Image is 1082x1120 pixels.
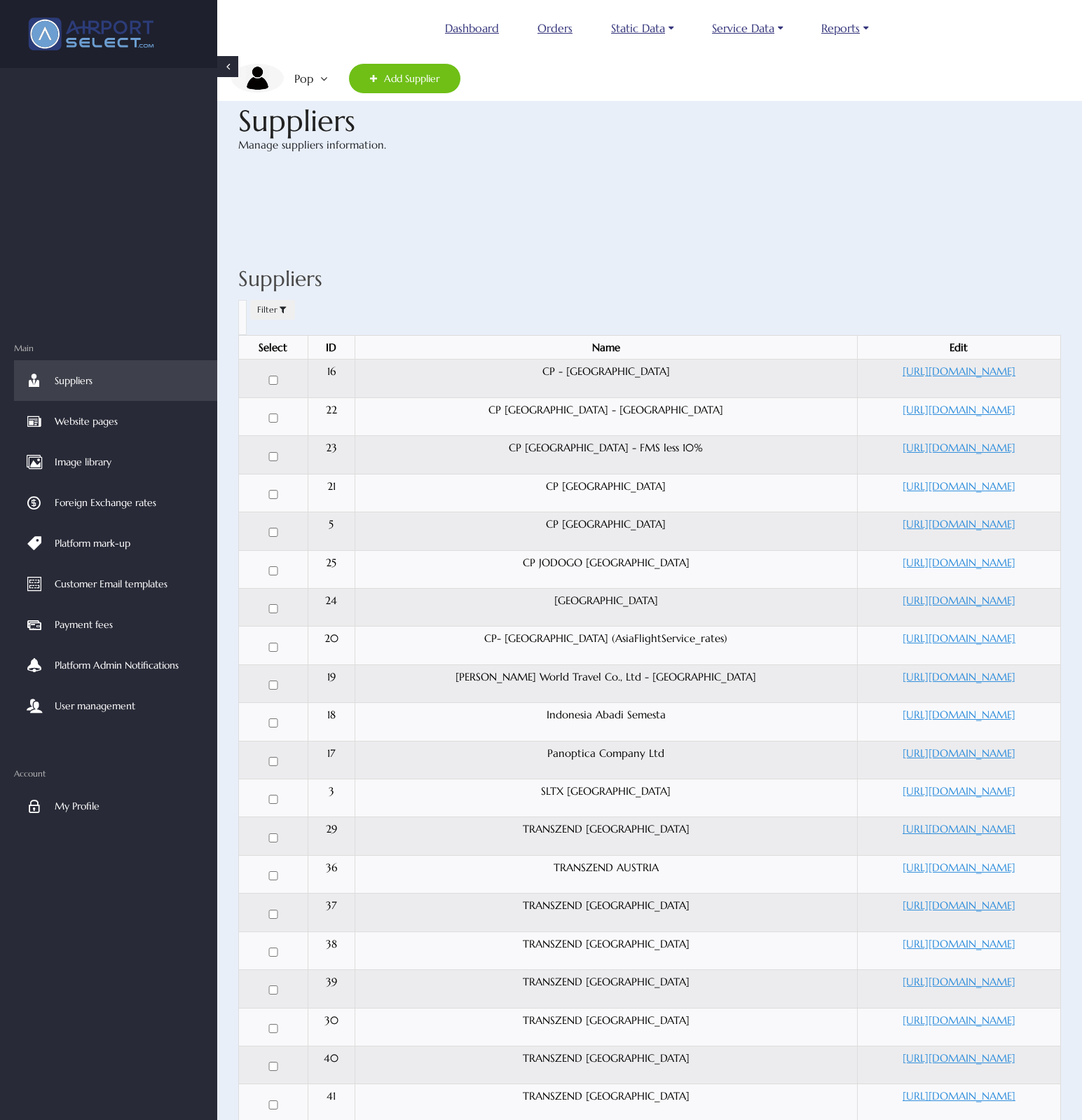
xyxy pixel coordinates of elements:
[55,523,130,564] span: Platform mark-up
[14,482,217,523] a: Foreign Exchange rates
[903,556,1015,569] a: [URL][DOMAIN_NAME]
[903,517,1015,531] a: [URL][DOMAIN_NAME]
[523,1089,690,1102] span: TRANSZEND [GEOGRAPHIC_DATA]
[55,786,100,826] span: My Profile
[903,746,1015,760] a: [URL][DOMAIN_NAME]
[14,604,217,645] a: Payment fees
[326,822,337,835] span: 29
[14,401,217,442] a: Website pages
[523,556,690,569] span: CP JODOGO [GEOGRAPHIC_DATA]
[326,441,337,454] span: 23
[55,645,179,685] span: Platform Admin Notifications
[903,975,1015,988] a: [URL][DOMAIN_NAME]
[55,360,93,401] span: Suppliers
[523,822,690,835] span: TRANSZEND [GEOGRAPHIC_DATA]
[326,975,337,988] span: 39
[238,137,1061,153] p: Manage suppliers information.
[55,401,118,442] span: Website pages
[239,336,308,360] th: Select
[324,631,338,645] span: 20
[324,1051,338,1065] span: 40
[903,479,1015,493] a: [URL][DOMAIN_NAME]
[903,403,1015,416] a: [URL][DOMAIN_NAME]
[547,708,666,721] span: Indonesia Abadi Semesta
[903,594,1015,607] a: [URL][DOMAIN_NAME]
[523,899,690,912] span: TRANSZEND [GEOGRAPHIC_DATA]
[488,403,723,416] span: CP [GEOGRAPHIC_DATA] - [GEOGRAPHIC_DATA]
[326,403,337,416] span: 22
[903,822,1015,835] a: [URL][DOMAIN_NAME]
[611,18,673,39] a: Static data
[509,441,703,454] span: CP [GEOGRAPHIC_DATA] - FMS less 10%
[326,899,336,912] span: 37
[55,564,167,604] span: Customer Email templates
[355,336,857,360] th: Name
[327,364,336,378] span: 16
[377,64,439,93] span: Add Supplier
[55,685,135,726] span: User management
[523,975,690,988] span: TRANSZEND [GEOGRAPHIC_DATA]
[14,343,217,353] span: Main
[445,18,499,39] a: Dashboard
[238,105,1061,137] h1: Suppliers
[554,594,658,607] span: [GEOGRAPHIC_DATA]
[903,708,1015,721] a: [URL][DOMAIN_NAME]
[456,670,756,683] span: [PERSON_NAME] World Travel Co., Ltd - [GEOGRAPHIC_DATA]
[327,1089,336,1102] span: 41
[484,631,727,645] span: CP- [GEOGRAPHIC_DATA] (AsiaFlightService_rates)
[348,63,461,94] a: Add Supplier
[857,336,1060,360] th: Edit
[231,64,284,93] img: image description
[329,517,334,531] span: 5
[14,685,217,726] a: User management
[546,517,666,531] span: CP [GEOGRAPHIC_DATA]
[903,861,1015,874] a: [URL][DOMAIN_NAME]
[326,861,337,874] span: 36
[903,670,1015,683] a: [URL][DOMAIN_NAME]
[55,442,111,482] span: Image library
[523,937,690,950] span: TRANSZEND [GEOGRAPHIC_DATA]
[238,263,1061,294] h2: Suppliers
[903,937,1015,950] a: [URL][DOMAIN_NAME]
[284,64,320,93] em: Pop
[903,441,1015,454] a: [URL][DOMAIN_NAME]
[324,1013,338,1027] span: 30
[712,18,783,39] a: Service data
[325,594,337,607] span: 24
[327,708,336,721] span: 18
[327,746,335,760] span: 17
[21,11,161,57] img: company logo here
[523,1013,690,1027] span: TRANSZEND [GEOGRAPHIC_DATA]
[14,523,217,564] a: Platform mark-up
[903,1013,1015,1027] a: [URL][DOMAIN_NAME]
[14,768,217,779] span: Account
[55,604,113,645] span: Payment fees
[547,746,664,760] span: Panoptica Company Ltd
[903,784,1015,798] a: [URL][DOMAIN_NAME]
[537,18,573,39] a: Orders
[326,556,336,569] span: 25
[541,784,671,798] span: SLTX [GEOGRAPHIC_DATA]
[308,336,355,360] th: ID
[554,861,659,874] span: TRANSZEND AUSTRIA
[250,300,295,320] button: Filter
[903,364,1015,378] a: [URL][DOMAIN_NAME]
[821,18,868,39] a: Reports
[903,1051,1015,1065] a: [URL][DOMAIN_NAME]
[14,442,217,482] a: Image library
[903,899,1015,912] a: [URL][DOMAIN_NAME]
[55,482,156,523] span: Foreign Exchange rates
[327,670,336,683] span: 19
[14,786,217,826] a: My Profile
[329,784,334,798] span: 3
[327,479,336,493] span: 21
[903,1089,1015,1102] a: [URL][DOMAIN_NAME]
[542,364,670,378] span: CP - [GEOGRAPHIC_DATA]
[14,645,217,685] a: Platform Admin Notifications
[14,564,217,604] a: Customer Email templates
[903,631,1015,645] a: [URL][DOMAIN_NAME]
[546,479,666,493] span: CP [GEOGRAPHIC_DATA]
[14,360,217,401] a: Suppliers
[231,64,327,93] a: image description Pop
[523,1051,690,1065] span: TRANSZEND [GEOGRAPHIC_DATA]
